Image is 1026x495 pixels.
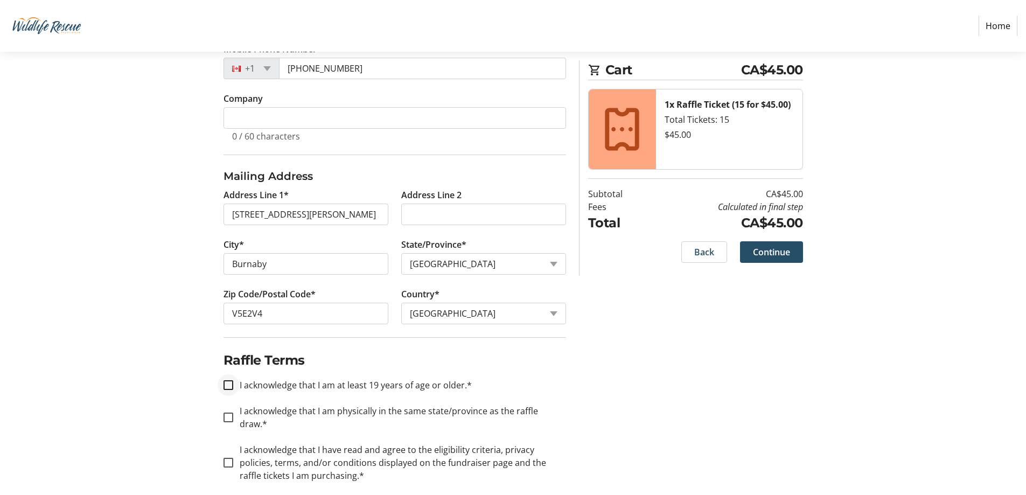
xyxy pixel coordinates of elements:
[401,288,439,301] label: Country*
[401,238,466,251] label: State/Province*
[588,187,650,200] td: Subtotal
[224,288,316,301] label: Zip Code/Postal Code*
[605,60,741,80] span: Cart
[401,189,462,201] label: Address Line 2
[753,246,790,259] span: Continue
[224,303,388,324] input: Zip or Postal Code
[224,351,566,370] h2: Raffle Terms
[650,200,803,213] td: Calculated in final step
[279,58,566,79] input: (506) 234-5678
[224,204,388,225] input: Address
[224,238,244,251] label: City*
[224,168,566,184] h3: Mailing Address
[588,200,650,213] td: Fees
[233,443,566,482] label: I acknowledge that I have read and agree to the eligibility criteria, privacy policies, terms, an...
[224,253,388,275] input: City
[741,60,803,80] span: CA$45.00
[588,213,650,233] td: Total
[740,241,803,263] button: Continue
[665,113,794,126] div: Total Tickets: 15
[224,189,289,201] label: Address Line 1*
[9,4,85,47] img: Wildlife Rescue Association of British Columbia's Logo
[979,16,1017,36] a: Home
[665,99,791,110] strong: 1x Raffle Ticket (15 for $45.00)
[650,187,803,200] td: CA$45.00
[232,130,300,142] tr-character-limit: 0 / 60 characters
[233,379,472,392] label: I acknowledge that I am at least 19 years of age or older.*
[681,241,727,263] button: Back
[224,92,263,105] label: Company
[665,128,794,141] div: $45.00
[233,405,566,430] label: I acknowledge that I am physically in the same state/province as the raffle draw.*
[694,246,714,259] span: Back
[650,213,803,233] td: CA$45.00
